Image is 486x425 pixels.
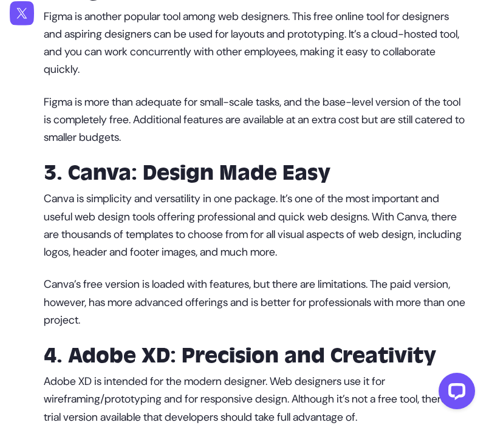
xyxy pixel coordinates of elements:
p: Figma is more than adequate for small-scale tasks, and the base-level version of the tool is comp... [44,93,467,147]
strong: 4. Adobe XD: Precision and Creativity [44,342,436,369]
p: Canva’s free version is loaded with features, but there are limitations. The paid version, howeve... [44,276,467,329]
p: Canva is simplicity and versatility in one package. It’s one of the most important and useful web... [44,190,467,261]
strong: 3. Canva: Design Made Easy [44,160,330,186]
p: Figma is another popular tool among web designers. This free online tool for designers and aspiri... [44,8,467,79]
iframe: LiveChat chat widget [429,368,480,419]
